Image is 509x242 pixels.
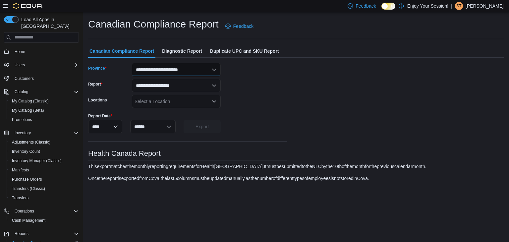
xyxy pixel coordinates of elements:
span: Adjustments (Classic) [12,140,50,145]
button: Inventory Manager (Classic) [7,156,82,165]
span: Inventory Count [12,149,40,154]
button: Export [184,120,221,133]
span: Users [12,61,79,69]
button: Purchase Orders [7,175,82,184]
span: Cash Management [12,218,45,223]
a: Transfers (Classic) [9,185,48,193]
button: Catalog [12,88,31,96]
span: My Catalog (Beta) [9,106,79,114]
span: Transfers [9,194,79,202]
span: Purchase Orders [12,177,42,182]
div: Once the report is exported from Cova, the last 5 columns must be updated manually, as the number... [88,175,369,182]
span: Transfers (Classic) [9,185,79,193]
a: Customers [12,75,36,83]
button: My Catalog (Classic) [7,96,82,106]
button: Open list of options [211,99,217,104]
button: Users [1,60,82,70]
button: Inventory [1,128,82,138]
button: Catalog [1,87,82,96]
button: Operations [1,207,82,216]
span: ST [456,2,461,10]
span: Inventory [15,130,31,136]
label: Locations [88,97,107,103]
label: Province [88,66,106,71]
button: Adjustments (Classic) [7,138,82,147]
label: Report Date [88,113,112,119]
a: Purchase Orders [9,175,45,183]
a: Manifests [9,166,31,174]
button: My Catalog (Beta) [7,106,82,115]
a: My Catalog (Classic) [9,97,51,105]
span: My Catalog (Classic) [9,97,79,105]
span: Purchase Orders [9,175,79,183]
div: This export matches the monthly reporting requirements for Health [GEOGRAPHIC_DATA]. It must be s... [88,163,426,170]
button: Operations [12,207,37,215]
span: Users [15,62,25,68]
span: Operations [15,209,34,214]
span: Manifests [9,166,79,174]
h1: Canadian Compliance Report [88,18,219,31]
span: Reports [15,231,28,236]
a: Feedback [223,20,256,33]
button: Inventory [12,129,33,137]
button: Transfers [7,193,82,203]
span: Customers [15,76,34,81]
span: Manifests [12,167,29,173]
a: Adjustments (Classic) [9,138,53,146]
span: My Catalog (Beta) [12,108,44,113]
span: Canadian Compliance Report [89,44,154,58]
span: Feedback [356,3,376,9]
img: Cova [13,3,43,9]
span: Customers [12,74,79,83]
button: Transfers (Classic) [7,184,82,193]
a: My Catalog (Beta) [9,106,47,114]
span: Catalog [12,88,79,96]
a: Home [12,48,28,56]
button: Users [12,61,28,69]
span: Inventory [12,129,79,137]
span: Operations [12,207,79,215]
span: Adjustments (Classic) [9,138,79,146]
span: Home [15,49,25,54]
button: Reports [1,229,82,238]
span: Promotions [9,116,79,124]
label: Report [88,82,102,87]
div: Shannon Thompson [455,2,463,10]
span: Transfers (Classic) [12,186,45,191]
button: Inventory Count [7,147,82,156]
p: Enjoy Your Session! [407,2,449,10]
span: Home [12,47,79,56]
span: Export [196,123,209,130]
p: | [451,2,452,10]
button: Cash Management [7,216,82,225]
span: Diagnostic Report [162,44,202,58]
a: Promotions [9,116,35,124]
button: Customers [1,74,82,83]
a: Inventory Count [9,148,43,155]
span: Load All Apps in [GEOGRAPHIC_DATA] [19,16,79,30]
a: Transfers [9,194,31,202]
button: Promotions [7,115,82,124]
a: Inventory Manager (Classic) [9,157,64,165]
span: Catalog [15,89,28,94]
p: [PERSON_NAME] [466,2,504,10]
span: My Catalog (Classic) [12,98,49,104]
span: Transfers [12,195,28,201]
span: Inventory Count [9,148,79,155]
span: Cash Management [9,216,79,224]
span: Duplicate UPC and SKU Report [210,44,279,58]
span: Inventory Manager (Classic) [12,158,62,163]
button: Home [1,47,82,56]
input: Dark Mode [381,3,395,10]
span: Reports [12,230,79,238]
span: Feedback [233,23,254,30]
button: Reports [12,230,31,238]
span: Inventory Manager (Classic) [9,157,79,165]
a: Cash Management [9,216,48,224]
h3: Health Canada Report [88,150,287,157]
span: Promotions [12,117,32,122]
button: Manifests [7,165,82,175]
